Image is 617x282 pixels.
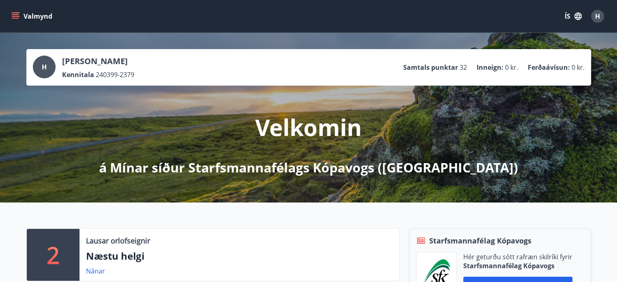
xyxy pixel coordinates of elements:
span: 240399-2379 [96,70,134,79]
span: H [42,62,47,71]
p: Starfsmannafélag Kópavogs [463,261,572,270]
a: Nánar [86,267,105,276]
button: H [588,6,607,26]
span: 32 [460,63,467,72]
p: Samtals punktar [403,63,458,72]
button: menu [10,9,56,24]
p: Næstu helgi [86,249,393,263]
p: á Mínar síður Starfsmannafélags Kópavogs ([GEOGRAPHIC_DATA]) [99,159,518,177]
p: Lausar orlofseignir [86,235,150,246]
p: Inneign : [477,63,503,72]
p: Ferðaávísun : [528,63,570,72]
p: 2 [47,239,60,270]
p: Kennitala [62,70,94,79]
button: ÍS [560,9,586,24]
span: 0 kr. [572,63,585,72]
span: 0 kr. [505,63,518,72]
span: Starfsmannafélag Kópavogs [429,235,531,246]
span: H [595,12,600,21]
p: Velkomin [255,112,362,142]
p: Hér geturðu sótt rafræn skilríki fyrir [463,252,572,261]
p: [PERSON_NAME] [62,56,134,67]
